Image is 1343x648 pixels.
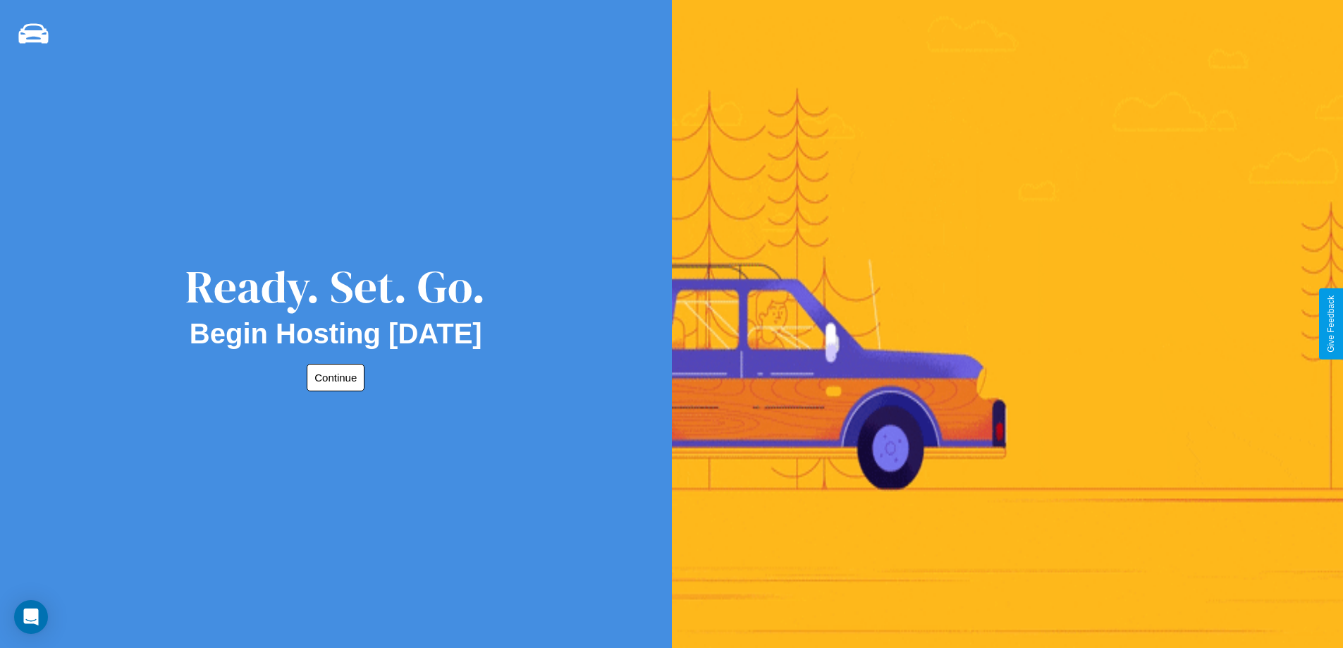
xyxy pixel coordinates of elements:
[307,364,364,391] button: Continue
[14,600,48,634] div: Open Intercom Messenger
[185,255,486,318] div: Ready. Set. Go.
[190,318,482,350] h2: Begin Hosting [DATE]
[1326,295,1336,353] div: Give Feedback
